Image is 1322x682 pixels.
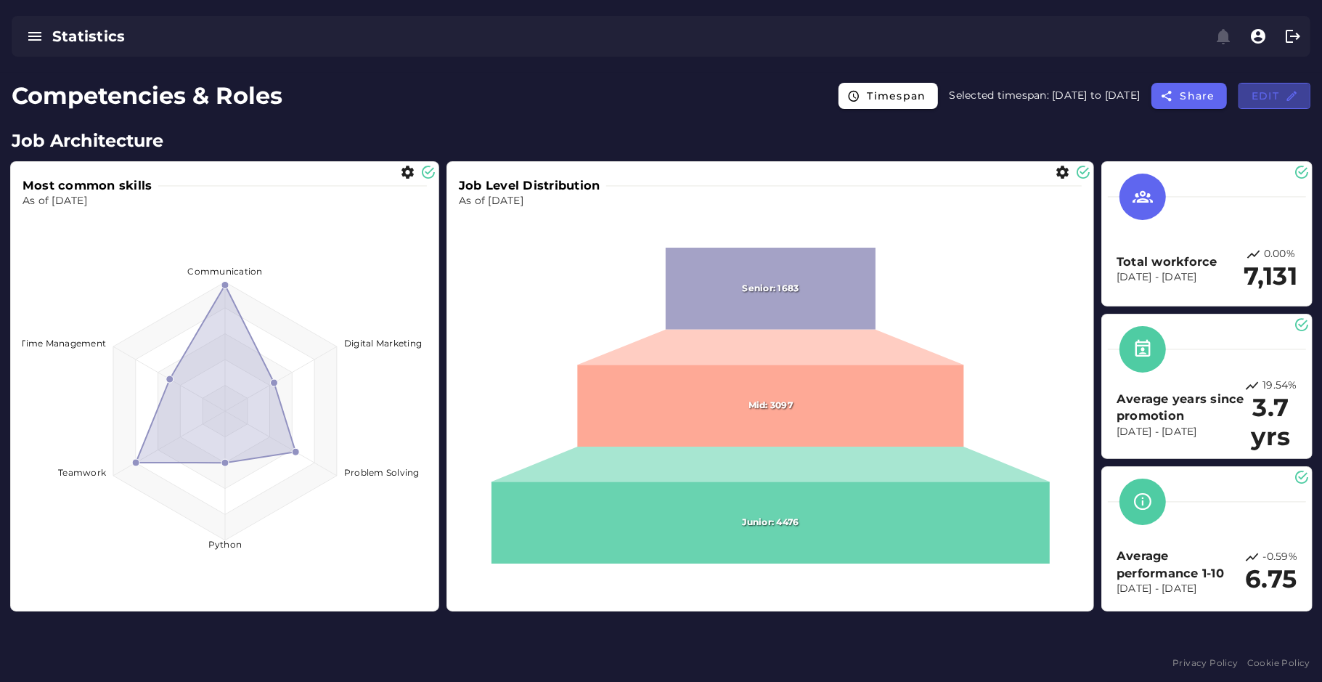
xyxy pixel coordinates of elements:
[208,539,242,550] text: Python
[1117,253,1217,270] h3: Total workforce
[58,467,107,478] text: Teamwork
[1172,656,1239,670] a: Privacy Policy
[1151,83,1227,109] button: Share
[1117,270,1217,285] p: [DATE] - [DATE]
[52,26,629,46] div: Statistics
[1179,89,1215,102] span: Share
[866,89,926,102] span: Timespan
[23,177,158,194] h3: Most common skills
[1244,262,1297,291] h2: 7,131
[20,338,106,349] text: Time Management
[1117,548,1245,582] h3: Average performance 1-10
[12,128,1310,154] h2: Job Architecture
[1117,582,1245,596] p: [DATE] - [DATE]
[1117,391,1244,425] h3: Average years since promotion
[1263,550,1298,565] p: -0.59%
[12,78,282,113] h1: Competencies & Roles
[459,194,1082,208] p: As of [DATE]
[1239,83,1310,109] button: Edit
[1245,565,1298,594] h2: 6.75
[950,89,1141,102] span: Selected timespan: [DATE] to [DATE]
[1262,378,1297,394] p: 19.54%
[839,83,937,109] button: Timespan
[1244,394,1297,452] h2: 3.7 yrs
[23,194,427,208] p: As of [DATE]
[1264,247,1295,262] p: 0.00%
[344,338,422,349] text: Digital Marketing
[344,467,420,478] text: Problem Solving
[187,267,262,277] text: Communication
[459,177,606,194] h3: Job Level Distribution
[1251,89,1298,102] span: Edit
[1117,425,1244,439] p: [DATE] - [DATE]
[1247,656,1310,670] a: Cookie Policy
